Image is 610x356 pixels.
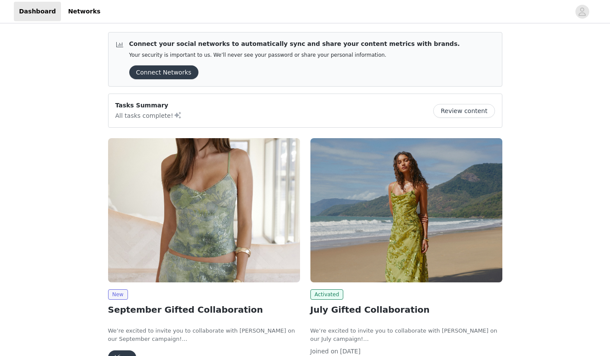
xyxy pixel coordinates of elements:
[108,303,300,316] h2: September Gifted Collaboration
[108,138,300,282] img: Peppermayo USA
[129,65,198,79] button: Connect Networks
[310,138,502,282] img: Peppermayo USA
[115,101,182,110] p: Tasks Summary
[129,52,460,58] p: Your security is important to us. We’ll never see your password or share your personal information.
[310,303,502,316] h2: July Gifted Collaboration
[129,39,460,49] p: Connect your social networks to automatically sync and share your content metrics with brands.
[108,289,128,300] span: New
[108,327,300,343] p: We’re excited to invite you to collaborate with [PERSON_NAME] on our September campaign!
[433,104,495,118] button: Review content
[578,5,586,19] div: avatar
[310,289,344,300] span: Activated
[63,2,105,21] a: Networks
[115,110,182,120] p: All tasks complete!
[310,348,339,355] span: Joined on
[14,2,61,21] a: Dashboard
[310,327,502,343] p: We’re excited to invite you to collaborate with [PERSON_NAME] on our July campaign!
[340,348,361,355] span: [DATE]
